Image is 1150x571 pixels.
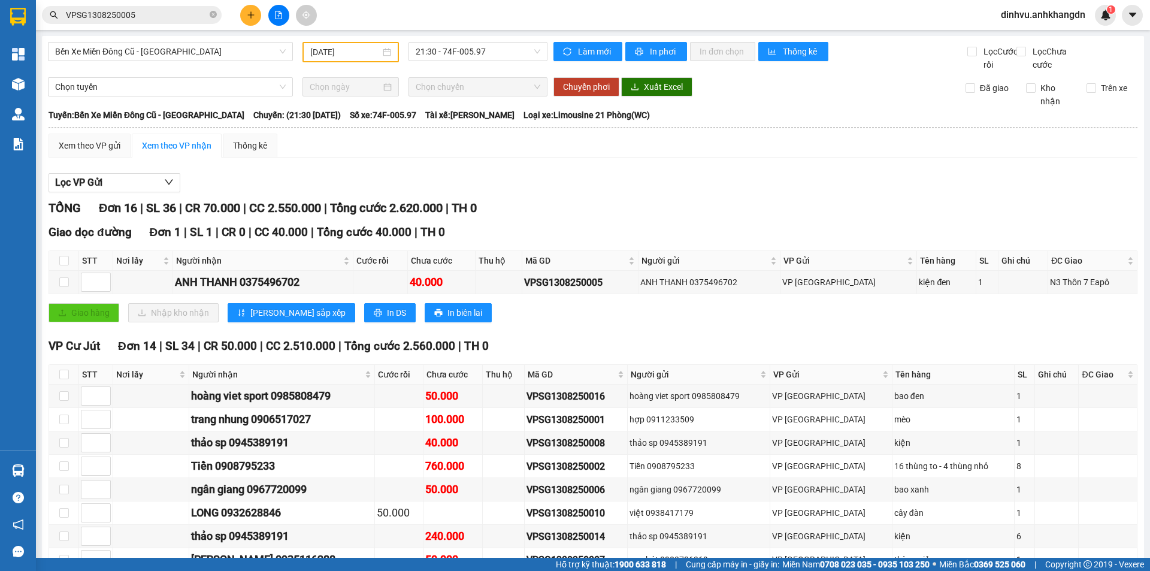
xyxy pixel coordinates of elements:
div: 1 [1016,483,1033,496]
span: TỔNG [49,201,81,215]
div: VPSG1308250001 [526,412,625,427]
span: Tổng cước 40.000 [317,225,411,239]
div: LONG 0932628846 [191,504,372,521]
img: dashboard-icon [12,48,25,61]
button: aim [296,5,317,26]
input: Tìm tên, số ĐT hoặc mã đơn [66,8,207,22]
div: kiện [894,530,1013,543]
div: VP [GEOGRAPHIC_DATA] [772,483,889,496]
div: hoàng viet sport 0985808479 [630,389,768,403]
button: printerIn DS [364,303,416,322]
button: file-add [268,5,289,26]
span: printer [434,309,443,318]
th: STT [79,251,113,271]
span: TH 0 [420,225,445,239]
span: printer [374,309,382,318]
div: 40.000 [410,274,473,291]
span: [PERSON_NAME] sắp xếp [250,306,346,319]
td: VP Sài Gòn [770,455,892,478]
span: plus [247,11,255,19]
span: SL 1 [190,225,213,239]
span: Tài xế: [PERSON_NAME] [425,108,515,122]
td: VP Sài Gòn [770,408,892,431]
span: ĐC Giao [1082,368,1124,381]
button: syncLàm mới [553,42,622,61]
div: ANH THANH 0375496702 [175,274,352,291]
th: SL [1015,365,1035,385]
sup: 1 [1107,5,1115,14]
button: printerIn biên lai [425,303,492,322]
div: VPSG1308250010 [526,506,625,521]
td: VP Sài Gòn [780,271,918,294]
img: solution-icon [12,138,25,150]
span: | [159,339,162,353]
div: VP [GEOGRAPHIC_DATA] [772,553,889,566]
th: Chưa cước [423,365,483,385]
span: | [216,225,219,239]
span: Người gửi [641,254,768,267]
button: downloadNhập kho nhận [128,303,219,322]
span: | [243,201,246,215]
span: Số xe: 74F-005.97 [350,108,416,122]
span: Giao dọc đường [49,225,132,239]
span: | [675,558,677,571]
div: thảo sp 0945389191 [630,530,768,543]
th: SL [976,251,999,271]
span: Đã giao [975,81,1013,95]
td: VPSG1308250002 [525,455,628,478]
button: downloadXuất Excel [621,77,692,96]
div: VPSG1308250016 [526,389,625,404]
td: VP Sài Gòn [770,501,892,525]
div: bao xanh [894,483,1013,496]
div: N3 Thôn 7 Eapô [1050,276,1135,289]
div: việt 0938417179 [630,506,768,519]
td: VP Sài Gòn [770,525,892,548]
span: | [446,201,449,215]
img: icon-new-feature [1100,10,1111,20]
span: | [311,225,314,239]
img: warehouse-icon [12,78,25,90]
span: | [198,339,201,353]
span: TH 0 [452,201,477,215]
span: Tổng cước 2.620.000 [330,201,443,215]
span: download [631,83,639,92]
span: Miền Bắc [939,558,1025,571]
span: | [338,339,341,353]
th: Cước rồi [375,365,423,385]
th: Tên hàng [917,251,976,271]
div: VPSG1308250006 [526,482,625,497]
div: VP [GEOGRAPHIC_DATA] [772,389,889,403]
div: an phát 0903786369 [630,553,768,566]
span: Loại xe: Limousine 21 Phòng(WC) [523,108,650,122]
div: kiện [894,436,1013,449]
span: Người nhận [192,368,362,381]
div: VPSG1308250002 [526,459,625,474]
div: 50.000 [377,504,421,521]
span: aim [302,11,310,19]
div: 40.000 [425,434,481,451]
span: CR 50.000 [204,339,257,353]
span: VP Gửi [783,254,905,267]
span: Mã GD [528,368,615,381]
b: Tuyến: Bến Xe Miền Đông Cũ - [GEOGRAPHIC_DATA] [49,110,244,120]
strong: 1900 633 818 [615,560,666,569]
span: search [50,11,58,19]
div: VP [GEOGRAPHIC_DATA] [772,413,889,426]
span: sort-ascending [237,309,246,318]
span: CR 70.000 [185,201,240,215]
span: TH 0 [464,339,489,353]
div: Thống kê [233,139,267,152]
div: Xem theo VP nhận [142,139,211,152]
div: VPSG1308250008 [526,436,625,451]
td: VPSG1308250016 [525,385,628,408]
div: 100.000 [425,411,481,428]
span: Thống kê [783,45,819,58]
span: Trên xe [1096,81,1132,95]
div: thảo sp 0945389191 [191,528,372,545]
span: VP Gửi [773,368,879,381]
td: VP Sài Gòn [770,431,892,455]
div: hoàng viet sport 0985808479 [191,388,372,404]
div: 6 [1016,530,1033,543]
span: | [140,201,143,215]
th: Ghi chú [998,251,1048,271]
